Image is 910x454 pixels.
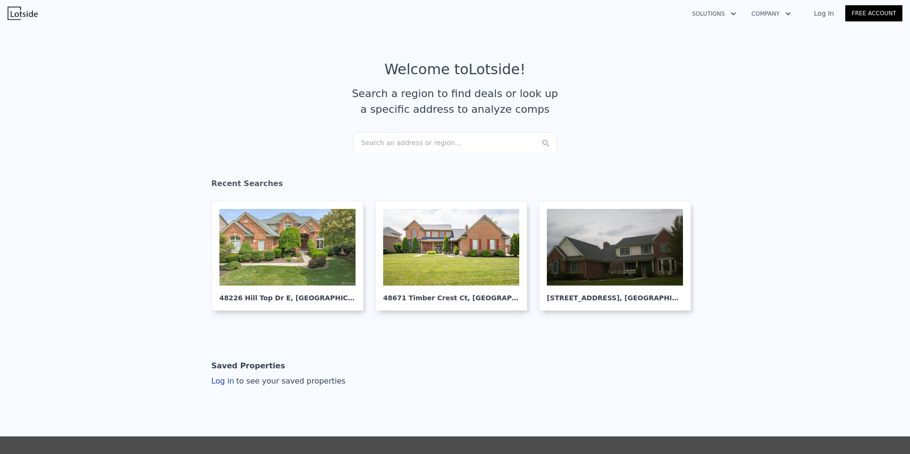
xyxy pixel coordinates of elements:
div: 48671 Timber Crest Ct , [GEOGRAPHIC_DATA] [383,286,519,303]
a: [STREET_ADDRESS], [GEOGRAPHIC_DATA] [539,201,699,311]
button: Solutions [684,5,744,22]
img: Lotside [8,7,38,20]
a: 48226 Hill Top Dr E, [GEOGRAPHIC_DATA] [211,201,371,311]
div: Search an address or region... [353,132,557,153]
div: Welcome to Lotside ! [385,61,526,78]
a: 48671 Timber Crest Ct, [GEOGRAPHIC_DATA] [375,201,535,311]
div: 48226 Hill Top Dr E , [GEOGRAPHIC_DATA] [219,286,356,303]
div: Log in [211,375,346,387]
a: Log In [802,9,845,18]
a: Free Account [845,5,902,21]
div: Saved Properties [211,356,285,375]
div: Recent Searches [211,170,699,201]
div: [STREET_ADDRESS] , [GEOGRAPHIC_DATA] [547,286,683,303]
span: to see your saved properties [234,376,346,385]
div: Search a region to find deals or look up a specific address to analyze comps [348,86,562,117]
button: Company [744,5,799,22]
